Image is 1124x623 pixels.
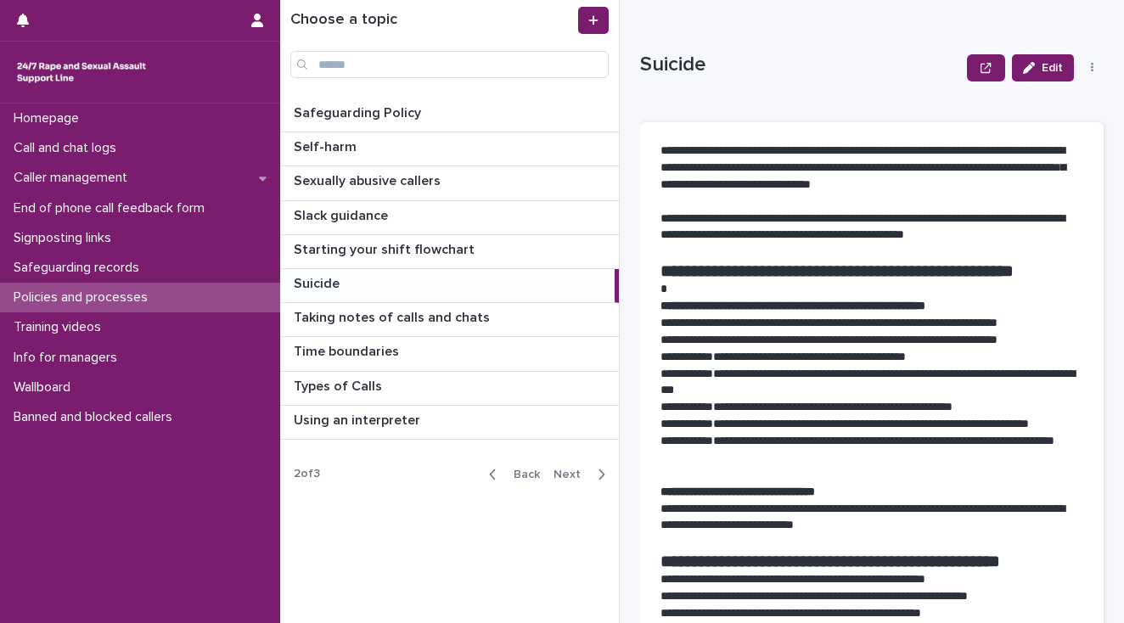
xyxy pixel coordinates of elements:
p: Caller management [7,170,141,186]
p: Time boundaries [294,340,402,360]
a: Starting your shift flowchartStarting your shift flowchart [280,235,619,269]
span: Back [503,469,540,480]
p: Banned and blocked callers [7,409,186,425]
p: Homepage [7,110,93,126]
a: Using an interpreterUsing an interpreter [280,406,619,440]
p: Taking notes of calls and chats [294,306,493,326]
a: Taking notes of calls and chatsTaking notes of calls and chats [280,303,619,337]
p: Starting your shift flowchart [294,239,478,258]
p: 2 of 3 [280,453,334,495]
p: Suicide [640,53,960,77]
h1: Choose a topic [290,11,575,30]
p: Policies and processes [7,289,161,306]
a: Slack guidanceSlack guidance [280,201,619,235]
img: rhQMoQhaT3yELyF149Cw [14,55,149,89]
p: Types of Calls [294,375,385,395]
a: Sexually abusive callersSexually abusive callers [280,166,619,200]
button: Next [547,467,619,482]
a: Self-harmSelf-harm [280,132,619,166]
p: Sexually abusive callers [294,170,444,189]
p: End of phone call feedback form [7,200,218,216]
p: Suicide [294,272,343,292]
button: Back [475,467,547,482]
p: Safeguarding records [7,260,153,276]
a: Safeguarding PolicySafeguarding Policy [280,98,619,132]
p: Signposting links [7,230,125,246]
p: Wallboard [7,379,84,396]
input: Search [290,51,609,78]
button: Edit [1012,54,1074,81]
span: Edit [1042,62,1063,74]
p: Call and chat logs [7,140,130,156]
p: Using an interpreter [294,409,424,429]
p: Training videos [7,319,115,335]
span: Next [554,469,591,480]
a: Types of CallsTypes of Calls [280,372,619,406]
a: Time boundariesTime boundaries [280,337,619,371]
p: Slack guidance [294,205,391,224]
p: Self-harm [294,136,360,155]
p: Info for managers [7,350,131,366]
p: Safeguarding Policy [294,102,424,121]
a: SuicideSuicide [280,269,619,303]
